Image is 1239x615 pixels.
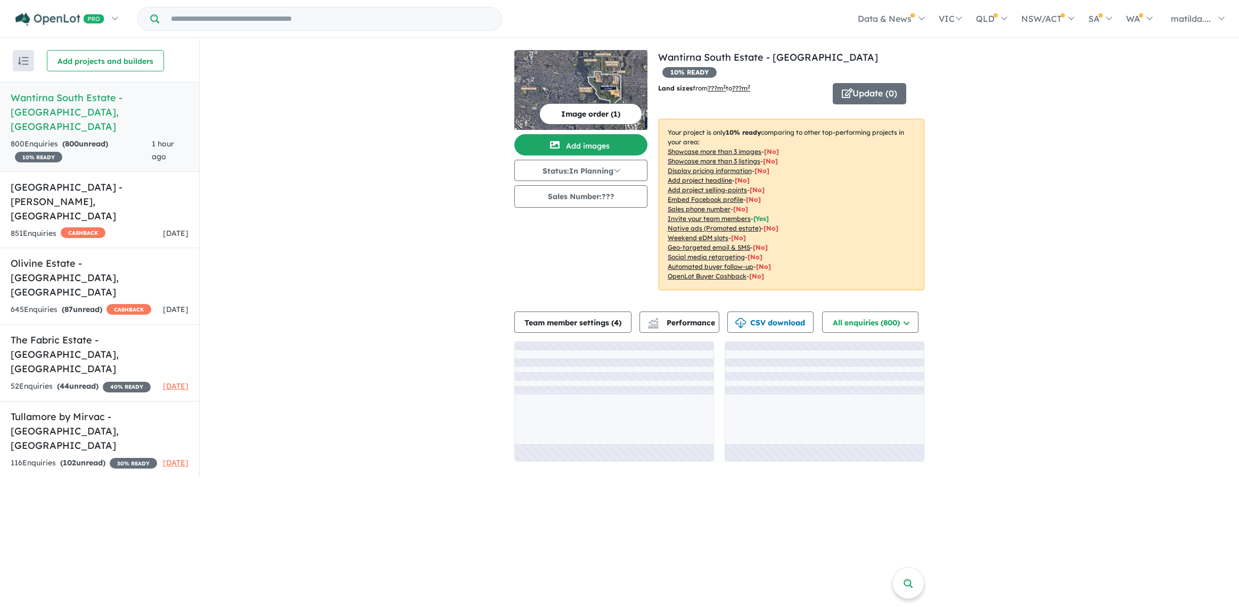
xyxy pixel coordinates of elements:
[163,305,188,314] span: [DATE]
[62,139,108,149] strong: ( unread)
[668,186,747,194] u: Add project selling-points
[15,13,104,26] img: Openlot PRO Logo White
[514,50,647,130] img: Wantirna South Estate - Wantirna South
[11,180,188,223] h5: [GEOGRAPHIC_DATA] - [PERSON_NAME] , [GEOGRAPHIC_DATA]
[726,84,750,92] span: to
[822,311,918,333] button: All enquiries (800)
[11,333,188,376] h5: The Fabric Estate - [GEOGRAPHIC_DATA] , [GEOGRAPHIC_DATA]
[62,305,102,314] strong: ( unread)
[668,147,761,155] u: Showcase more than 3 images
[11,304,151,316] div: 645 Enquir ies
[662,67,717,78] span: 10 % READY
[11,457,157,470] div: 116 Enquir ies
[47,50,164,71] button: Add projects and builders
[833,83,906,104] button: Update (0)
[110,458,157,469] span: 30 % READY
[748,253,762,261] span: [No]
[746,195,761,203] span: [ No ]
[668,253,745,261] u: Social media retargeting
[103,382,151,392] span: 40 % READY
[764,224,778,232] span: [No]
[61,227,105,238] span: CASHBACK
[668,263,753,270] u: Automated buyer follow-up
[64,305,73,314] span: 87
[18,57,29,65] img: sort.svg
[658,83,825,94] p: from
[735,176,750,184] span: [ No ]
[731,234,746,242] span: [No]
[658,51,878,63] a: Wantirna South Estate - [GEOGRAPHIC_DATA]
[539,103,642,125] button: Image order (1)
[514,311,631,333] button: Team member settings (4)
[750,186,765,194] span: [ No ]
[63,458,76,468] span: 102
[11,227,105,240] div: 851 Enquir ies
[668,157,760,165] u: Showcase more than 3 listings
[152,139,174,161] span: 1 hour ago
[668,272,746,280] u: OpenLot Buyer Cashback
[60,458,105,468] strong: ( unread)
[161,7,499,30] input: Try estate name, suburb, builder or developer
[659,119,924,290] p: Your project is only comparing to other top-performing projects in your area: - - - - - - - - - -...
[763,157,778,165] span: [ No ]
[658,84,693,92] b: Land sizes
[735,318,746,329] img: download icon
[106,304,151,315] span: CASHBACK
[754,167,769,175] span: [ No ]
[648,321,659,328] img: bar-chart.svg
[732,84,750,92] u: ???m
[723,84,726,89] sup: 2
[708,84,726,92] u: ??? m
[614,318,619,327] span: 4
[163,381,188,391] span: [DATE]
[60,381,69,391] span: 44
[668,243,750,251] u: Geo-targeted email & SMS
[11,91,188,134] h5: Wantirna South Estate - [GEOGRAPHIC_DATA] , [GEOGRAPHIC_DATA]
[668,234,728,242] u: Weekend eDM slots
[668,215,751,223] u: Invite your team members
[668,176,732,184] u: Add project headline
[668,167,752,175] u: Display pricing information
[756,263,771,270] span: [No]
[639,311,719,333] button: Performance
[11,380,151,393] div: 52 Enquir ies
[163,228,188,238] span: [DATE]
[57,381,99,391] strong: ( unread)
[11,409,188,453] h5: Tullamore by Mirvac - [GEOGRAPHIC_DATA] , [GEOGRAPHIC_DATA]
[1171,13,1211,24] span: matilda....
[65,139,79,149] span: 800
[753,243,768,251] span: [No]
[733,205,748,213] span: [ No ]
[727,311,814,333] button: CSV download
[514,160,647,181] button: Status:In Planning
[649,318,658,324] img: line-chart.svg
[668,205,731,213] u: Sales phone number
[15,152,62,162] span: 10 % READY
[514,185,647,208] button: Sales Number:???
[11,256,188,299] h5: Olivine Estate - [GEOGRAPHIC_DATA] , [GEOGRAPHIC_DATA]
[668,195,743,203] u: Embed Facebook profile
[668,224,761,232] u: Native ads (Promoted estate)
[748,84,750,89] sup: 2
[726,128,761,136] b: 10 % ready
[764,147,779,155] span: [ No ]
[749,272,764,280] span: [No]
[753,215,769,223] span: [ Yes ]
[163,458,188,468] span: [DATE]
[11,138,152,163] div: 800 Enquir ies
[514,134,647,155] button: Add images
[650,318,715,327] span: Performance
